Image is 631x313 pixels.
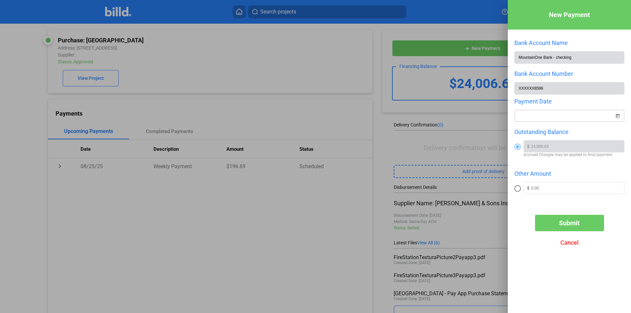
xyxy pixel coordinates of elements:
div: Bank Account Name [514,39,624,46]
span: Submit [559,219,580,227]
button: Cancel [535,235,604,251]
input: 0.00 [531,182,624,192]
div: Bank Account Number [514,70,624,77]
span: $ [524,182,531,194]
span: Cancel [560,239,579,246]
span: Accrued Charges may be applied to final payment [524,152,624,157]
div: Outstanding Balance [514,128,624,135]
input: 0.00 [531,141,624,150]
div: Other Amount [514,170,624,177]
button: Open calendar [614,109,621,115]
span: $ [524,141,531,152]
div: Payment Date [514,98,624,105]
button: Submit [535,215,604,231]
